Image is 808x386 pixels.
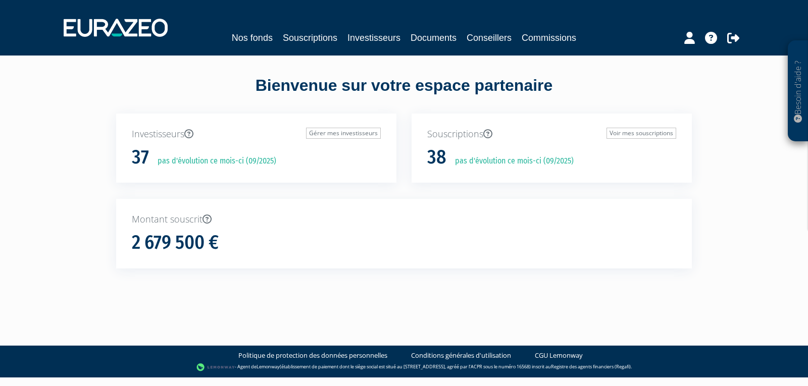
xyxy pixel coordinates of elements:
p: Investisseurs [132,128,381,141]
a: Documents [411,31,457,45]
a: Commissions [522,31,576,45]
a: Gérer mes investisseurs [306,128,381,139]
a: Nos fonds [232,31,273,45]
div: - Agent de (établissement de paiement dont le siège social est situé au [STREET_ADDRESS], agréé p... [10,362,798,372]
div: Bienvenue sur votre espace partenaire [109,74,699,114]
p: pas d'évolution ce mois-ci (09/2025) [150,155,276,167]
a: Investisseurs [347,31,400,45]
h1: 2 679 500 € [132,232,219,253]
a: Souscriptions [283,31,337,45]
img: logo-lemonway.png [196,362,235,372]
h1: 37 [132,147,149,168]
h1: 38 [427,147,446,168]
a: Voir mes souscriptions [607,128,676,139]
p: Souscriptions [427,128,676,141]
p: Besoin d'aide ? [792,46,804,137]
p: Montant souscrit [132,213,676,226]
p: pas d'évolution ce mois-ci (09/2025) [448,155,574,167]
a: Conseillers [467,31,512,45]
a: Politique de protection des données personnelles [238,351,387,360]
a: Registre des agents financiers (Regafi) [551,363,631,370]
a: Conditions générales d'utilisation [411,351,511,360]
img: 1732889491-logotype_eurazeo_blanc_rvb.png [64,19,168,37]
a: CGU Lemonway [535,351,583,360]
a: Lemonway [257,363,280,370]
